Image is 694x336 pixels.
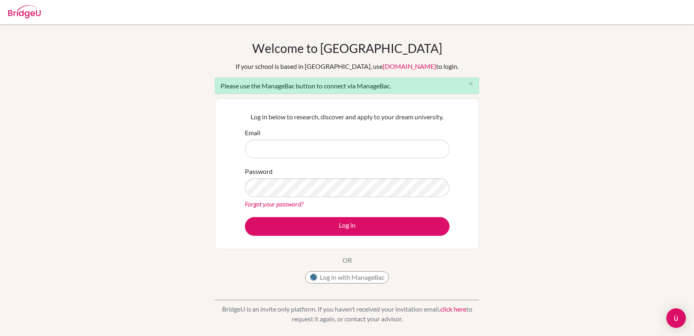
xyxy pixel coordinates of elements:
p: OR [343,255,352,265]
a: click here [440,305,466,313]
p: Log in below to research, discover and apply to your dream university. [245,112,450,122]
p: BridgeU is an invite only platform. If you haven’t received your invitation email, to request it ... [215,304,479,324]
h1: Welcome to [GEOGRAPHIC_DATA] [252,41,442,55]
div: Open Intercom Messenger [666,308,686,328]
div: If your school is based in [GEOGRAPHIC_DATA], use to login. [236,61,458,71]
button: Log in with ManageBac [305,271,389,283]
div: Please use the ManageBac button to connect via ManageBac. [215,77,479,94]
a: [DOMAIN_NAME] [383,62,436,70]
label: Email [245,128,260,138]
label: Password [245,167,273,176]
button: Close [463,78,479,90]
img: Bridge-U [8,5,41,18]
i: close [468,81,474,87]
button: Log in [245,217,450,236]
a: Forgot your password? [245,200,303,208]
